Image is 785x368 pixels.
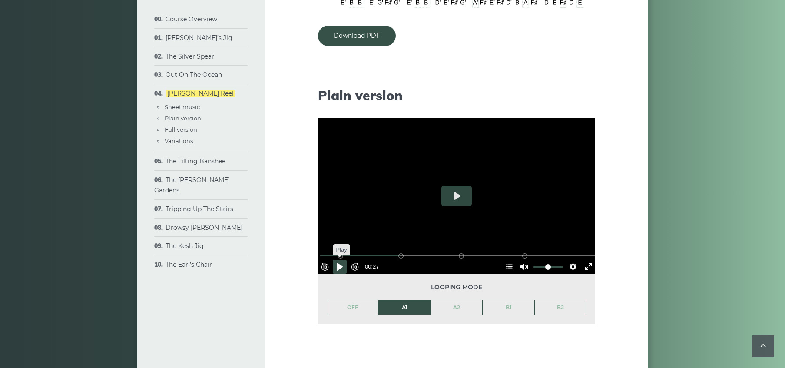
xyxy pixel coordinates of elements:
span: Looping mode [327,282,586,292]
a: [PERSON_NAME]’s Jig [166,34,232,42]
a: Full version [165,126,197,133]
a: Download PDF [318,26,396,46]
a: The [PERSON_NAME] Gardens [154,176,230,194]
a: Course Overview [166,15,217,23]
a: The Silver Spear [166,53,214,60]
a: OFF [327,300,379,315]
a: The Lilting Banshee [166,157,225,165]
a: Tripping Up The Stairs [166,205,233,213]
a: A2 [431,300,483,315]
a: Sheet music [165,103,200,110]
a: Plain version [165,115,201,122]
a: Variations [165,137,193,144]
a: The Earl’s Chair [166,261,212,269]
a: B1 [483,300,534,315]
a: Drowsy [PERSON_NAME] [166,224,242,232]
a: [PERSON_NAME] Reel [166,90,235,97]
a: B2 [535,300,586,315]
a: The Kesh Jig [166,242,204,250]
a: Out On The Ocean [166,71,222,79]
h2: Plain version [318,88,595,103]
